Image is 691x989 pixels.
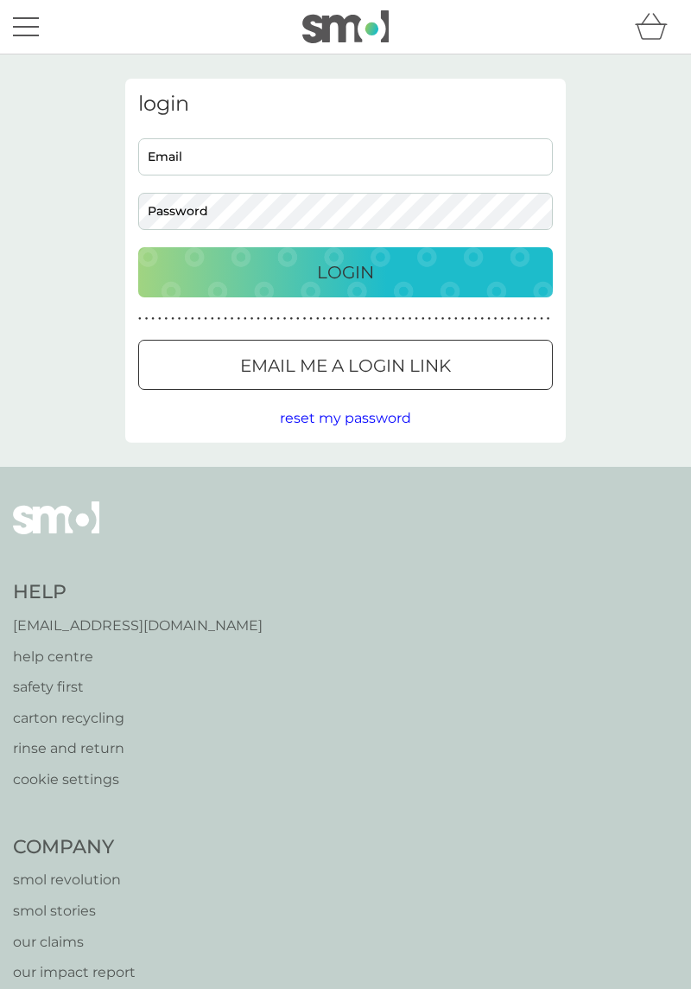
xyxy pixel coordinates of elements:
button: reset my password [280,407,411,430]
p: ● [382,315,385,323]
a: our impact report [13,961,198,984]
p: ● [224,315,227,323]
p: ● [178,315,181,323]
button: Login [138,247,553,297]
button: menu [13,10,39,43]
p: ● [349,315,352,323]
p: ● [218,315,221,323]
p: ● [257,315,260,323]
p: ● [356,315,359,323]
a: help centre [13,646,263,668]
a: [EMAIL_ADDRESS][DOMAIN_NAME] [13,615,263,637]
a: safety first [13,676,263,699]
p: ● [145,315,149,323]
p: ● [316,315,320,323]
p: ● [198,315,201,323]
p: ● [270,315,274,323]
p: ● [447,315,451,323]
h4: Company [13,834,198,861]
a: our claims [13,931,198,954]
p: Email me a login link [240,352,451,380]
p: ● [263,315,267,323]
p: ● [158,315,162,323]
div: basket [635,10,678,44]
p: ● [494,315,498,323]
p: Login [317,258,374,286]
p: ● [184,315,187,323]
p: ● [211,315,214,323]
p: ● [474,315,478,323]
p: ● [191,315,194,323]
p: ● [441,315,445,323]
span: reset my password [280,410,411,426]
p: ● [461,315,465,323]
p: ● [250,315,254,323]
p: ● [454,315,458,323]
p: ● [329,315,333,323]
p: ● [540,315,543,323]
p: ● [296,315,300,323]
h4: Help [13,579,263,606]
h3: login [138,92,553,117]
p: ● [395,315,398,323]
a: rinse and return [13,737,263,760]
p: ● [204,315,207,323]
img: smol [13,501,99,560]
p: ● [336,315,339,323]
p: ● [481,315,485,323]
p: ● [244,315,247,323]
p: ● [369,315,372,323]
p: ● [402,315,405,323]
p: ● [507,315,510,323]
p: ● [231,315,234,323]
p: ● [428,315,432,323]
p: ● [467,315,471,323]
p: ● [342,315,345,323]
p: ● [303,315,307,323]
p: ● [500,315,504,323]
p: ● [527,315,530,323]
p: ● [276,315,280,323]
button: Email me a login link [138,340,553,390]
p: ● [434,315,438,323]
p: ● [323,315,326,323]
p: ● [389,315,392,323]
p: ● [283,315,287,323]
img: smol [302,10,389,43]
p: ● [165,315,168,323]
p: ● [415,315,418,323]
a: smol stories [13,900,198,922]
p: ● [520,315,523,323]
p: ● [487,315,491,323]
p: ● [409,315,412,323]
p: ● [514,315,517,323]
a: cookie settings [13,769,263,791]
p: ● [376,315,379,323]
a: carton recycling [13,707,263,730]
p: ● [422,315,425,323]
p: ● [362,315,365,323]
p: ● [171,315,174,323]
p: ● [309,315,313,323]
p: ● [237,315,240,323]
p: ● [151,315,155,323]
p: ● [138,315,142,323]
p: ● [547,315,550,323]
p: ● [534,315,537,323]
a: smol revolution [13,869,198,891]
p: ● [289,315,293,323]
